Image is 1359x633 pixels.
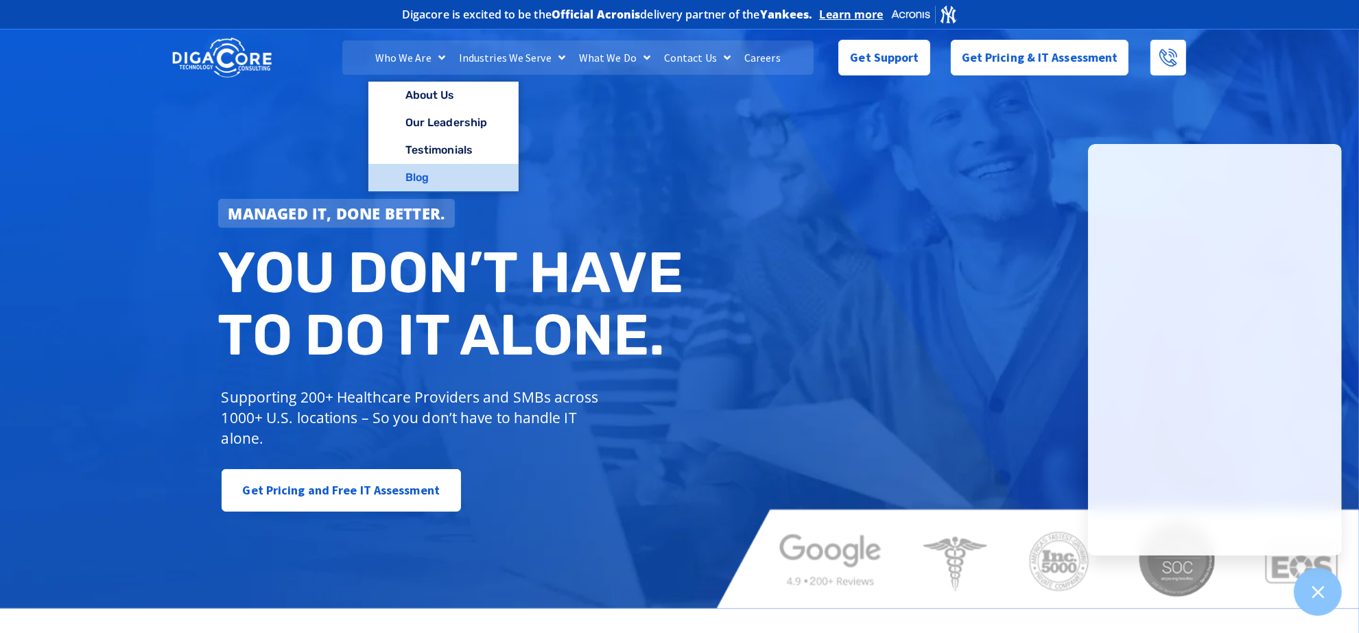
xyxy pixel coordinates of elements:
[962,44,1118,71] span: Get Pricing & IT Assessment
[402,9,813,20] h2: Digacore is excited to be the delivery partner of the
[368,109,519,136] a: Our Leadership
[228,203,445,224] strong: Managed IT, done better.
[368,82,519,193] ul: Who We Are
[760,7,813,22] b: Yankees.
[368,164,519,191] a: Blog
[342,40,813,75] nav: Menu
[452,40,572,75] a: Industries We Serve
[172,36,272,80] img: DigaCore Technology Consulting
[368,82,519,109] a: About Us
[218,241,690,367] h2: You don’t have to do IT alone.
[737,40,788,75] a: Careers
[572,40,657,75] a: What We Do
[222,387,605,449] p: Supporting 200+ Healthcare Providers and SMBs across 1000+ U.S. locations – So you don’t have to ...
[218,199,456,228] a: Managed IT, done better.
[368,136,519,164] a: Testimonials
[657,40,737,75] a: Contact Us
[222,469,461,512] a: Get Pricing and Free IT Assessment
[951,40,1129,75] a: Get Pricing & IT Assessment
[243,477,440,504] span: Get Pricing and Free IT Assessment
[890,4,958,24] img: Acronis
[838,40,930,75] a: Get Support
[820,8,884,21] a: Learn more
[850,44,919,71] span: Get Support
[368,40,452,75] a: Who We Are
[552,7,641,22] b: Official Acronis
[1088,144,1342,556] iframe: Chatgenie Messenger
